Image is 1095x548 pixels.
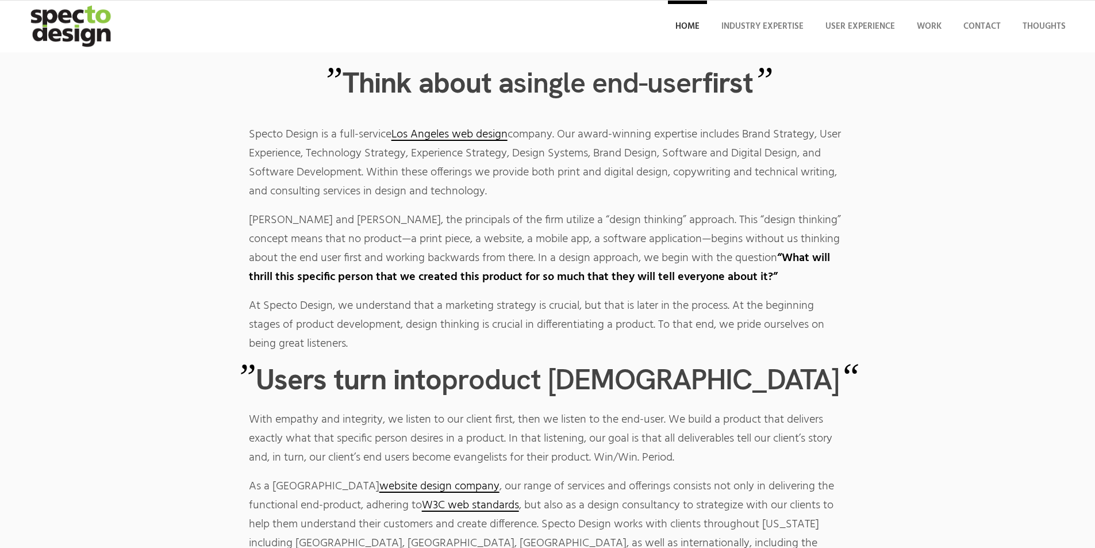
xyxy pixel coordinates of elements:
span: User Experience [825,20,895,33]
p: At Specto Design, we understand that a marketing strategy is crucial, but that is later in the pr... [249,297,847,354]
h3: Think about a first [29,67,1066,98]
a: Los Angeles web design [391,125,508,144]
span: “ [839,356,859,397]
a: Home [668,1,707,52]
h3: Users turn into [29,363,1066,395]
img: specto-logo-2020 [22,1,122,52]
p: [PERSON_NAME] and [PERSON_NAME], the principals of the firm utilize a “design thinking” approach.... [249,211,847,287]
strong: “What will thrill this specific person that we created this product for so much that they will te... [249,249,830,286]
span: Work [917,20,942,33]
span: ” [236,356,256,397]
strong: single end-user [513,64,702,101]
p: With empathy and integrity, we listen to our client first, then we listen to the end-user. We bui... [249,411,847,467]
a: Work [909,1,949,52]
a: website design company [379,477,500,496]
span: ” [753,59,773,101]
strong: product [DEMOGRAPHIC_DATA] [441,361,839,398]
a: User Experience [818,1,902,52]
span: Home [675,20,700,33]
a: Thoughts [1015,1,1073,52]
a: Contact [956,1,1008,52]
a: Industry Expertise [714,1,811,52]
span: Industry Expertise [721,20,804,33]
a: W3C web standards [422,496,519,515]
span: Contact [963,20,1001,33]
span: ” [322,59,342,101]
span: Thoughts [1023,20,1066,33]
p: Specto Design is a full-service company. Our award-winning expertise includes Brand Strategy, Use... [249,125,847,201]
